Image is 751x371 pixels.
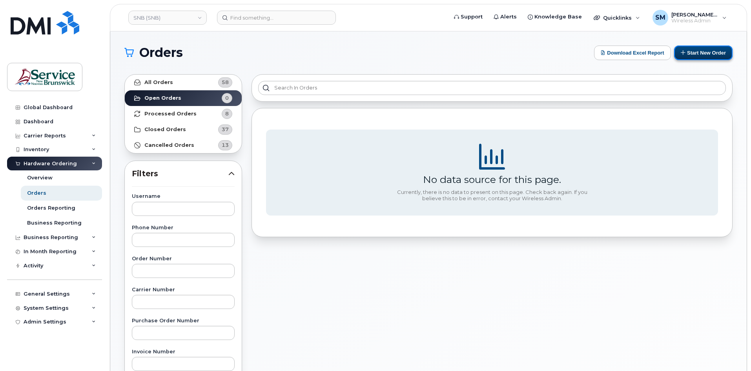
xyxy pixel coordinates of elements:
[125,106,242,122] a: Processed Orders8
[132,256,235,261] label: Order Number
[423,174,561,185] div: No data source for this page.
[132,318,235,323] label: Purchase Order Number
[674,46,733,60] button: Start New Order
[394,189,590,201] div: Currently, there is no data to present on this page. Check back again. If you believe this to be ...
[222,126,229,133] span: 37
[125,122,242,137] a: Closed Orders37
[132,194,235,199] label: Username
[594,46,671,60] button: Download Excel Report
[144,126,186,133] strong: Closed Orders
[144,79,173,86] strong: All Orders
[258,81,726,95] input: Search in orders
[125,137,242,153] a: Cancelled Orders13
[225,94,229,102] span: 0
[222,79,229,86] span: 58
[125,90,242,106] a: Open Orders0
[144,142,194,148] strong: Cancelled Orders
[222,141,229,149] span: 13
[225,110,229,117] span: 8
[132,168,228,179] span: Filters
[132,287,235,292] label: Carrier Number
[132,225,235,230] label: Phone Number
[125,75,242,90] a: All Orders58
[132,349,235,355] label: Invoice Number
[144,111,197,117] strong: Processed Orders
[144,95,181,101] strong: Open Orders
[139,47,183,58] span: Orders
